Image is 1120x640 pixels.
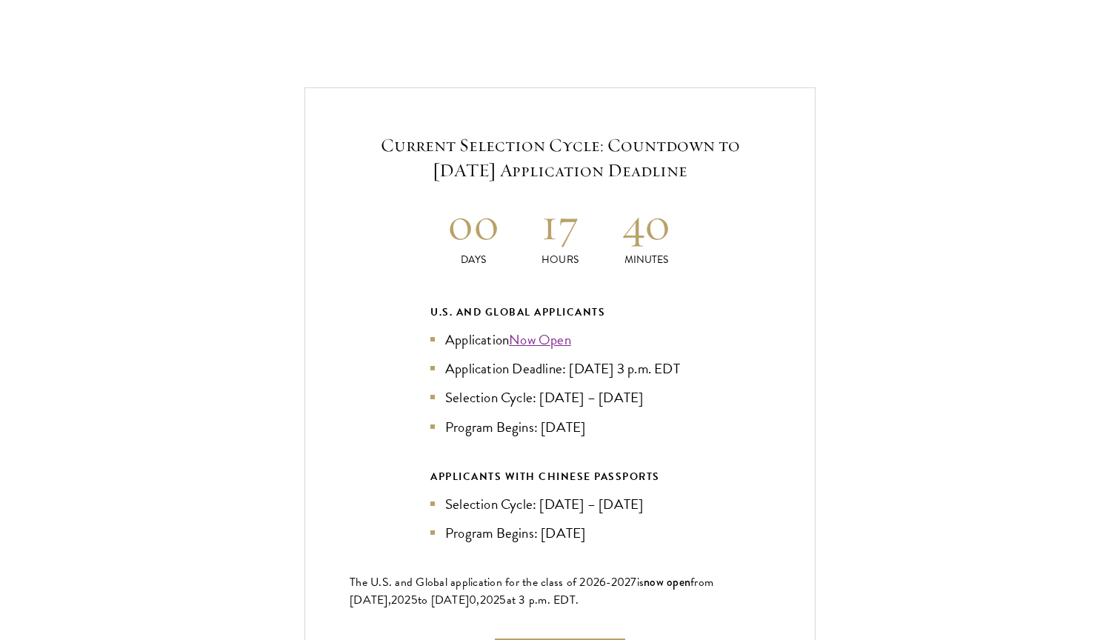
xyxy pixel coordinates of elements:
[476,591,479,609] span: ,
[350,133,770,183] h5: Current Selection Cycle: Countdown to [DATE] Application Deadline
[469,591,476,609] span: 0
[603,252,690,267] p: Minutes
[418,591,469,609] span: to [DATE]
[391,591,411,609] span: 202
[430,387,690,408] li: Selection Cycle: [DATE] – [DATE]
[430,303,690,321] div: U.S. and Global Applicants
[507,591,579,609] span: at 3 p.m. EDT.
[606,573,630,591] span: -202
[350,573,599,591] span: The U.S. and Global application for the class of 202
[430,522,690,544] li: Program Begins: [DATE]
[350,573,713,609] span: from [DATE],
[411,591,418,609] span: 5
[603,196,690,252] h2: 40
[430,493,690,515] li: Selection Cycle: [DATE] – [DATE]
[517,196,604,252] h2: 17
[509,329,571,350] a: Now Open
[430,329,690,350] li: Application
[517,252,604,267] p: Hours
[430,358,690,379] li: Application Deadline: [DATE] 3 p.m. EDT
[430,252,517,267] p: Days
[430,467,690,486] div: APPLICANTS WITH CHINESE PASSPORTS
[499,591,506,609] span: 5
[599,573,606,591] span: 6
[430,196,517,252] h2: 00
[644,573,690,590] span: now open
[430,416,690,438] li: Program Begins: [DATE]
[480,591,500,609] span: 202
[637,573,644,591] span: is
[630,573,636,591] span: 7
